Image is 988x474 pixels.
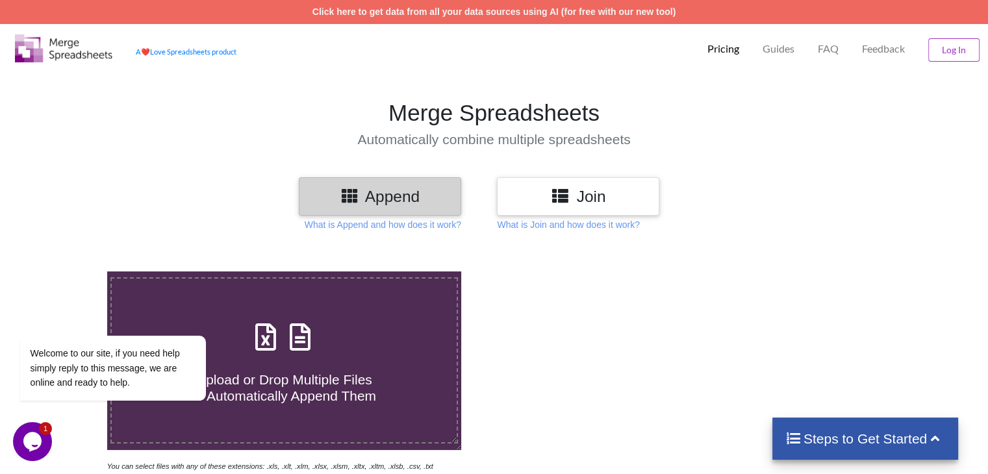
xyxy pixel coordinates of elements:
[707,42,739,56] p: Pricing
[312,6,676,17] a: Click here to get data from all your data sources using AI (for free with our new tool)
[507,187,650,206] h3: Join
[15,34,112,62] img: Logo.png
[107,462,433,470] i: You can select files with any of these extensions: .xls, .xlt, .xlm, .xlsx, .xlsm, .xltx, .xltm, ...
[13,218,247,416] iframe: chat widget
[818,42,839,56] p: FAQ
[13,422,55,461] iframe: chat widget
[309,187,451,206] h3: Append
[763,42,794,56] p: Guides
[136,47,236,56] a: AheartLove Spreadsheets product
[305,218,461,231] p: What is Append and how does it work?
[785,430,946,447] h4: Steps to Get Started
[928,38,980,62] button: Log In
[862,44,905,54] span: Feedback
[497,218,639,231] p: What is Join and how does it work?
[141,47,150,56] span: heart
[192,372,376,403] span: Upload or Drop Multiple Files to Automatically Append Them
